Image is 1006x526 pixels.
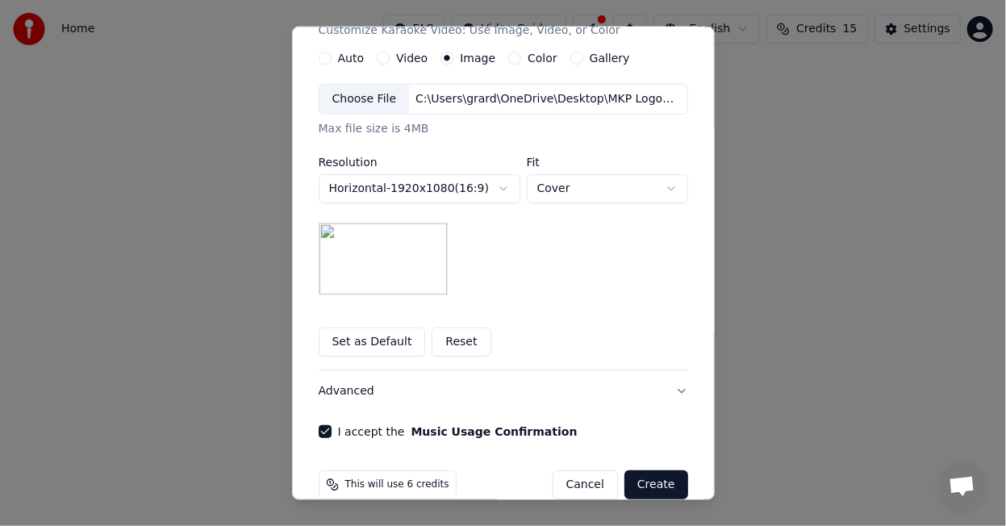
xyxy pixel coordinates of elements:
div: Max file size is 4MB [319,121,688,137]
div: Choose File [319,85,410,114]
label: Auto [338,52,365,64]
label: Image [460,52,495,64]
div: C:\Users\grard\OneDrive\Desktop\MKP Logo\1 MKP Bkg.jpg [409,91,683,107]
label: I accept the [338,425,578,436]
label: Video [396,52,428,64]
button: Create [624,470,688,499]
button: Cancel [553,470,618,499]
label: Fit [527,157,688,168]
p: Customize Karaoke Video: Use Image, Video, or Color [319,23,620,39]
button: I accept the [411,425,577,436]
button: Reset [432,328,490,357]
label: Gallery [590,52,630,64]
label: Color [528,52,557,64]
button: Advanced [319,370,688,412]
div: VideoCustomize Karaoke Video: Use Image, Video, or Color [319,52,688,369]
button: Set as Default [319,328,426,357]
span: This will use 6 credits [345,478,449,491]
label: Resolution [319,157,520,168]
